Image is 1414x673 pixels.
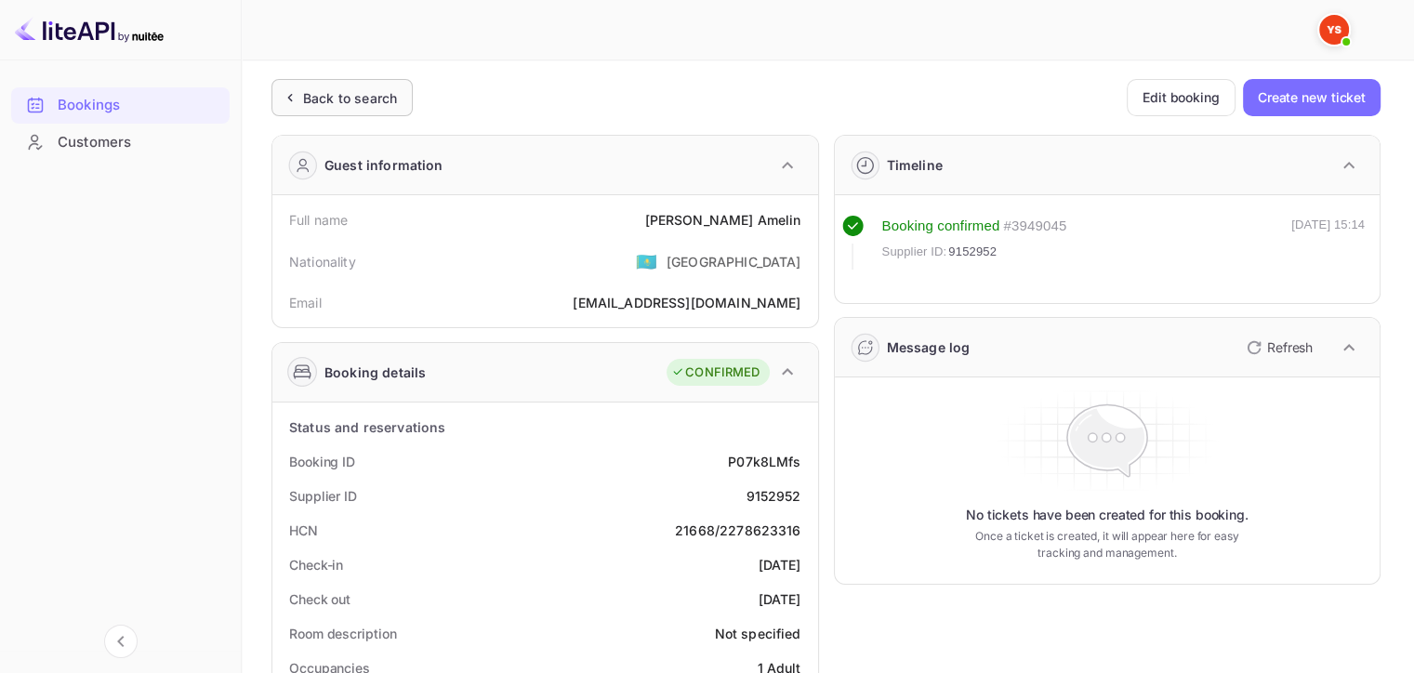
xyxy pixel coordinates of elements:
[715,624,801,643] div: Not specified
[11,125,230,159] a: Customers
[961,528,1253,561] p: Once a ticket is created, it will appear here for easy tracking and management.
[11,125,230,161] div: Customers
[1003,216,1066,237] div: # 3949045
[1243,79,1381,116] button: Create new ticket
[1127,79,1236,116] button: Edit booking
[289,521,318,540] div: HCN
[882,216,1000,237] div: Booking confirmed
[887,337,971,357] div: Message log
[887,155,943,175] div: Timeline
[324,363,426,382] div: Booking details
[289,210,348,230] div: Full name
[759,555,801,574] div: [DATE]
[1236,333,1320,363] button: Refresh
[667,252,801,271] div: [GEOGRAPHIC_DATA]
[1267,337,1313,357] p: Refresh
[675,521,800,540] div: 21668/2278623316
[58,132,220,153] div: Customers
[882,243,947,261] span: Supplier ID:
[289,293,322,312] div: Email
[728,452,800,471] div: P07k8LMfs
[289,417,445,437] div: Status and reservations
[966,506,1249,524] p: No tickets have been created for this booking.
[58,95,220,116] div: Bookings
[324,155,443,175] div: Guest information
[289,486,357,506] div: Supplier ID
[671,363,760,382] div: CONFIRMED
[746,486,800,506] div: 9152952
[289,624,396,643] div: Room description
[104,625,138,658] button: Collapse navigation
[11,87,230,124] div: Bookings
[759,589,801,609] div: [DATE]
[289,555,343,574] div: Check-in
[289,252,356,271] div: Nationality
[1319,15,1349,45] img: Yandex Support
[303,88,397,108] div: Back to search
[289,589,350,609] div: Check out
[15,15,164,45] img: LiteAPI logo
[636,244,657,278] span: United States
[573,293,800,312] div: [EMAIL_ADDRESS][DOMAIN_NAME]
[948,243,997,261] span: 9152952
[11,87,230,122] a: Bookings
[1291,216,1365,270] div: [DATE] 15:14
[289,452,355,471] div: Booking ID
[644,210,800,230] div: [PERSON_NAME] Amelin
